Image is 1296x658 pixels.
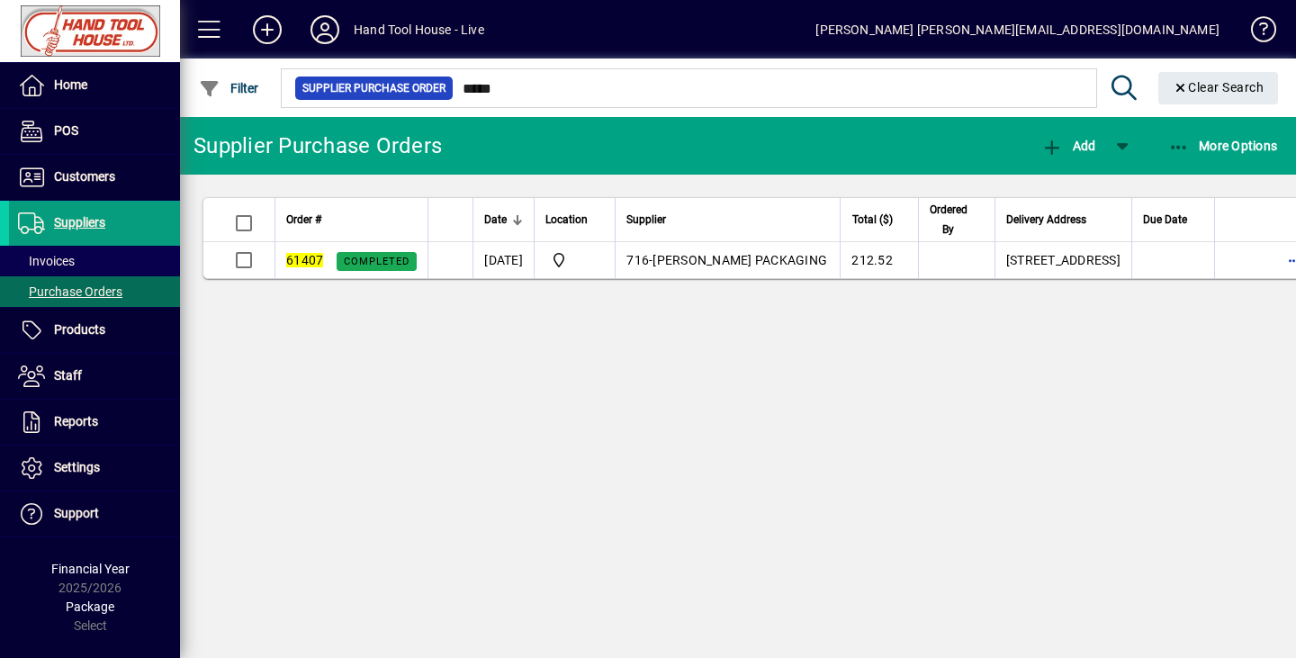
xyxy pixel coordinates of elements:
[545,249,604,271] span: Frankton
[9,400,180,445] a: Reports
[9,446,180,491] a: Settings
[1006,210,1086,230] span: Delivery Address
[472,242,534,278] td: [DATE]
[54,123,78,138] span: POS
[615,242,840,278] td: -
[286,210,417,230] div: Order #
[286,210,321,230] span: Order #
[1037,130,1100,162] button: Add
[54,169,115,184] span: Customers
[199,81,259,95] span: Filter
[54,414,98,428] span: Reports
[626,253,649,267] span: 716
[994,242,1131,278] td: [STREET_ADDRESS]
[193,131,442,160] div: Supplier Purchase Orders
[852,210,893,230] span: Total ($)
[930,200,984,239] div: Ordered By
[354,15,484,44] div: Hand Tool House - Live
[9,491,180,536] a: Support
[66,599,114,614] span: Package
[54,215,105,230] span: Suppliers
[840,242,918,278] td: 212.52
[238,14,296,46] button: Add
[930,200,967,239] span: Ordered By
[344,256,409,267] span: Completed
[1143,210,1187,230] span: Due Date
[51,562,130,576] span: Financial Year
[851,210,909,230] div: Total ($)
[484,210,523,230] div: Date
[54,77,87,92] span: Home
[296,14,354,46] button: Profile
[286,253,323,267] em: 61407
[1173,80,1264,95] span: Clear Search
[9,276,180,307] a: Purchase Orders
[1158,72,1279,104] button: Clear
[9,109,180,154] a: POS
[9,246,180,276] a: Invoices
[54,322,105,337] span: Products
[1164,130,1282,162] button: More Options
[54,368,82,383] span: Staff
[54,506,99,520] span: Support
[54,460,100,474] span: Settings
[18,254,75,268] span: Invoices
[815,15,1219,44] div: [PERSON_NAME] [PERSON_NAME][EMAIL_ADDRESS][DOMAIN_NAME]
[18,284,122,299] span: Purchase Orders
[9,155,180,200] a: Customers
[194,72,264,104] button: Filter
[626,210,829,230] div: Supplier
[626,210,666,230] span: Supplier
[9,63,180,108] a: Home
[545,210,588,230] span: Location
[1143,210,1203,230] div: Due Date
[9,354,180,399] a: Staff
[1237,4,1273,62] a: Knowledge Base
[652,253,827,267] span: [PERSON_NAME] PACKAGING
[302,79,445,97] span: Supplier Purchase Order
[1041,139,1095,153] span: Add
[9,308,180,353] a: Products
[1168,139,1278,153] span: More Options
[545,210,604,230] div: Location
[484,210,507,230] span: Date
